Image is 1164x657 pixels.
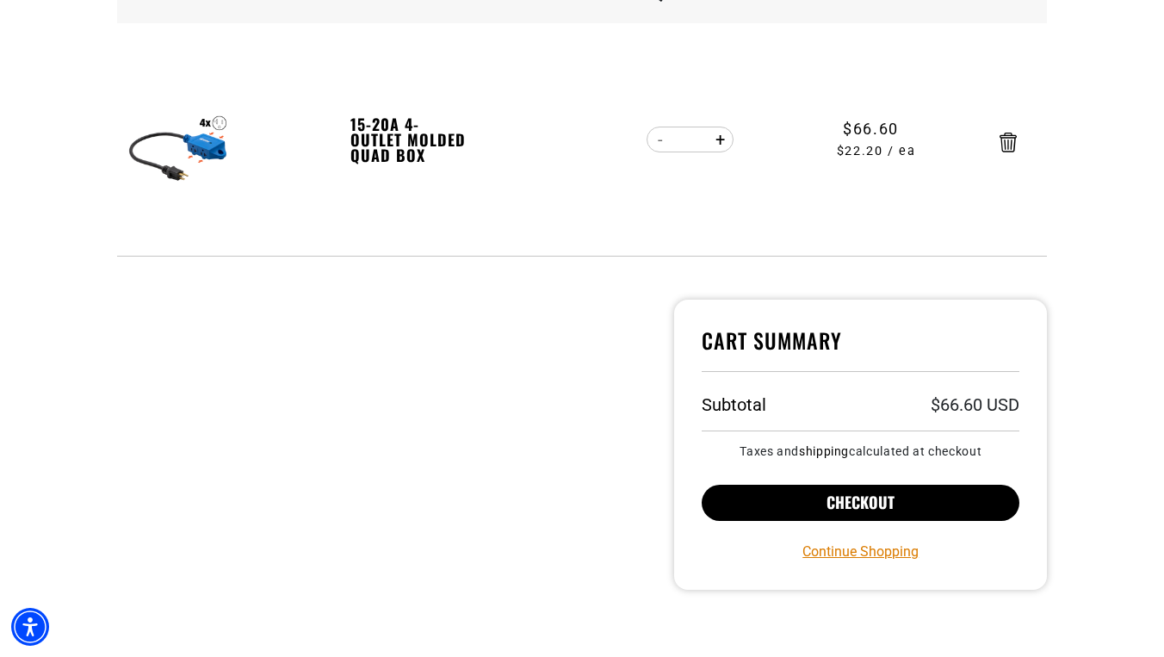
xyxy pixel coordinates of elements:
span: $22.20 / ea [784,142,969,161]
a: Continue Shopping [802,542,919,562]
input: Quantity for 15-20A 4-Outlet Molded Quad Box [673,125,707,154]
h3: Subtotal [702,396,766,413]
div: Accessibility Menu [11,608,49,646]
a: shipping [799,444,849,458]
button: Checkout [702,485,1019,521]
h4: Cart Summary [702,327,1019,372]
a: 15-20A 4-Outlet Molded Quad Box [350,116,469,163]
p: $66.60 USD [931,396,1019,413]
a: Remove 15-20A 4-Outlet Molded Quad Box [1000,136,1017,148]
span: $66.60 [843,117,899,140]
small: Taxes and calculated at checkout [702,445,1019,457]
img: A blue power strip with multiple outlets and a black plug, designed for electrical connections. [124,92,232,201]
